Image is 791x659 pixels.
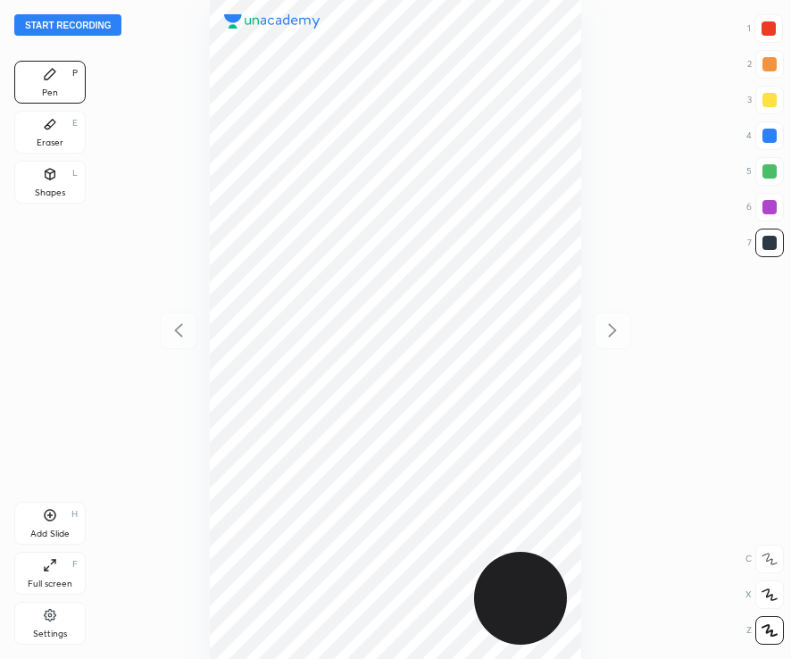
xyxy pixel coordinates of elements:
div: P [72,69,78,78]
div: L [72,169,78,178]
img: logo.38c385cc.svg [224,14,321,29]
div: Shapes [35,188,65,197]
div: H [71,510,78,519]
div: 7 [747,229,784,257]
div: F [72,560,78,569]
div: 1 [747,14,783,43]
button: Start recording [14,14,121,36]
div: Full screen [28,580,72,588]
div: Settings [33,630,67,638]
div: X [745,580,784,609]
div: 2 [747,50,784,79]
div: 4 [746,121,784,150]
div: 3 [747,86,784,114]
div: C [745,545,784,573]
div: 6 [746,193,784,221]
div: Add Slide [30,530,70,538]
div: Eraser [37,138,63,147]
div: E [72,119,78,128]
div: Z [746,616,784,645]
div: Pen [42,88,58,97]
div: 5 [746,157,784,186]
